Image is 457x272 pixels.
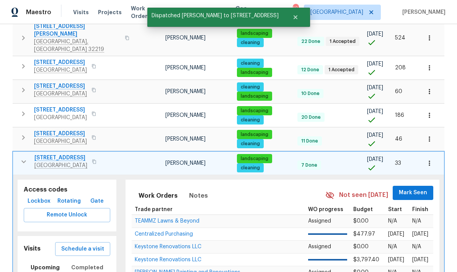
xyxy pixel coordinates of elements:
[388,257,404,262] span: [DATE]
[298,114,324,121] span: 20 Done
[353,207,373,212] span: Budget
[412,257,428,262] span: [DATE]
[235,5,280,20] span: Geo Assignments
[73,8,89,16] span: Visits
[28,197,51,206] span: Lockbox
[367,85,383,90] span: [DATE]
[412,231,428,237] span: [DATE]
[147,8,283,24] span: Dispatched [PERSON_NAME] to [STREET_ADDRESS]
[388,207,402,212] span: Start
[395,113,404,118] span: 186
[298,38,323,45] span: 22 Done
[24,186,110,194] h5: Access codes
[135,232,193,236] a: Centralized Purchasing
[310,8,363,16] span: [GEOGRAPHIC_DATA]
[388,231,404,237] span: [DATE]
[298,162,320,169] span: 7 Done
[388,218,397,224] span: N/A
[353,257,379,262] span: $3,797.40
[325,67,357,73] span: 1 Accepted
[24,245,41,253] h5: Visits
[85,194,109,208] button: Gate
[395,35,405,41] span: 524
[24,194,54,208] button: Lockbox
[61,244,104,254] span: Schedule a visit
[388,244,397,249] span: N/A
[308,207,343,212] span: WO progress
[88,197,106,206] span: Gate
[339,191,388,200] span: Not seen [DATE]
[26,8,51,16] span: Maestro
[131,5,162,20] span: Work Orders
[353,231,375,237] span: $477.97
[412,207,428,212] span: Finish
[135,244,201,249] a: Keystone Renovations LLC
[412,244,421,249] span: N/A
[412,218,421,224] span: N/A
[395,161,401,166] span: 33
[293,5,298,12] div: 10
[238,39,263,46] span: cleaning
[34,114,87,121] span: [GEOGRAPHIC_DATA]
[57,197,81,206] span: Rotating
[393,186,433,200] button: Mark Seen
[367,133,383,138] span: [DATE]
[139,190,178,201] span: Work Orders
[34,106,87,114] span: [STREET_ADDRESS]
[30,210,104,220] span: Remote Unlock
[238,30,271,37] span: landscaping
[353,218,369,224] span: $0.00
[24,208,110,222] button: Remote Unlock
[367,157,383,162] span: [DATE]
[165,113,206,118] span: [PERSON_NAME]
[165,136,206,142] span: [PERSON_NAME]
[367,31,383,37] span: [DATE]
[98,8,122,16] span: Projects
[165,35,206,41] span: [PERSON_NAME]
[395,89,402,94] span: 60
[189,190,208,201] span: Notes
[283,10,308,25] button: Close
[135,218,199,224] span: TEAMMZ Lawns & Beyond
[135,207,173,212] span: Trade partner
[135,219,199,223] a: TEAMMZ Lawns & Beyond
[395,136,402,142] span: 46
[165,161,206,166] span: [PERSON_NAME]
[367,61,383,67] span: [DATE]
[54,194,84,208] button: Rotating
[298,67,322,73] span: 12 Done
[135,231,193,237] span: Centralized Purchasing
[55,242,110,256] button: Schedule a visit
[326,38,359,45] span: 1 Accepted
[165,89,206,94] span: [PERSON_NAME]
[165,65,206,70] span: [PERSON_NAME]
[399,188,427,198] span: Mark Seen
[308,243,347,251] p: Assigned
[135,257,201,262] a: Keystone Renovations LLC
[298,138,321,144] span: 11 Done
[298,90,323,97] span: 10 Done
[367,109,383,114] span: [DATE]
[399,8,446,16] span: [PERSON_NAME]
[395,65,406,70] span: 208
[353,244,369,249] span: $0.00
[308,217,347,225] p: Assigned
